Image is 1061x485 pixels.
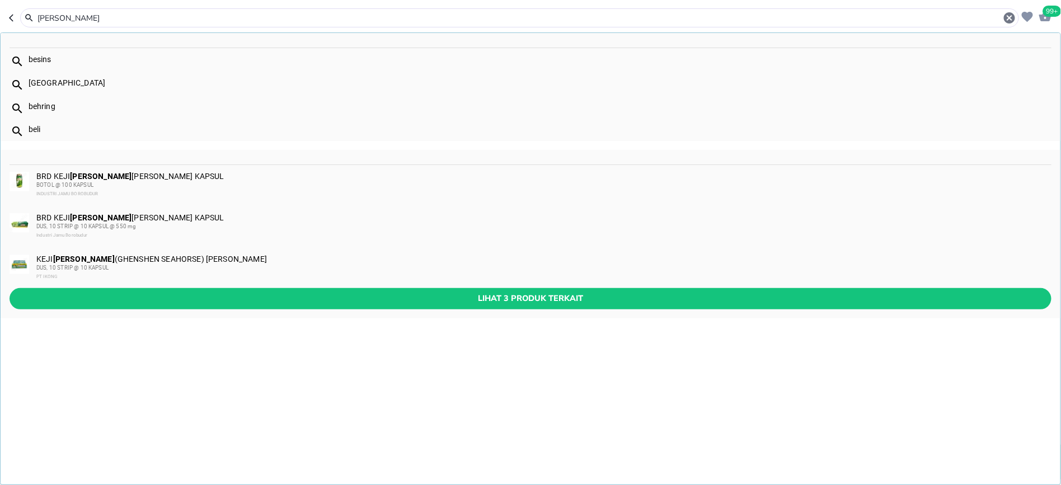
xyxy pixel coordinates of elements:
[10,288,1051,309] button: Lihat 3 produk terkait
[36,12,1003,24] input: Cari 4000+ produk di sini
[36,265,109,271] span: DUS, 10 STRIP @ 10 KAPSUL
[36,274,57,279] span: PT IKONG
[36,182,93,188] span: BOTOL @ 100 KAPSUL
[36,223,136,229] span: DUS, 10 STRIP @ 10 KAPSUL @ 550 mg
[29,102,1051,111] div: behring
[36,213,1050,240] div: BRD KEJI [PERSON_NAME] KAPSUL
[1036,7,1052,24] button: 99+
[29,55,1051,64] div: besins
[53,255,115,263] b: [PERSON_NAME]
[70,213,132,222] b: [PERSON_NAME]
[36,172,1050,199] div: BRD KEJI [PERSON_NAME] KAPSUL
[29,125,1051,134] div: beli
[18,291,1043,305] span: Lihat 3 produk terkait
[70,172,132,181] b: [PERSON_NAME]
[36,233,88,238] span: Industri Jamu Borobudur
[36,255,1050,281] div: KEJI (GHENSHEN SEAHORSE) [PERSON_NAME]
[36,191,98,196] span: INDUSTRI JAMU BOROBUDUR
[29,78,1051,87] div: [GEOGRAPHIC_DATA]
